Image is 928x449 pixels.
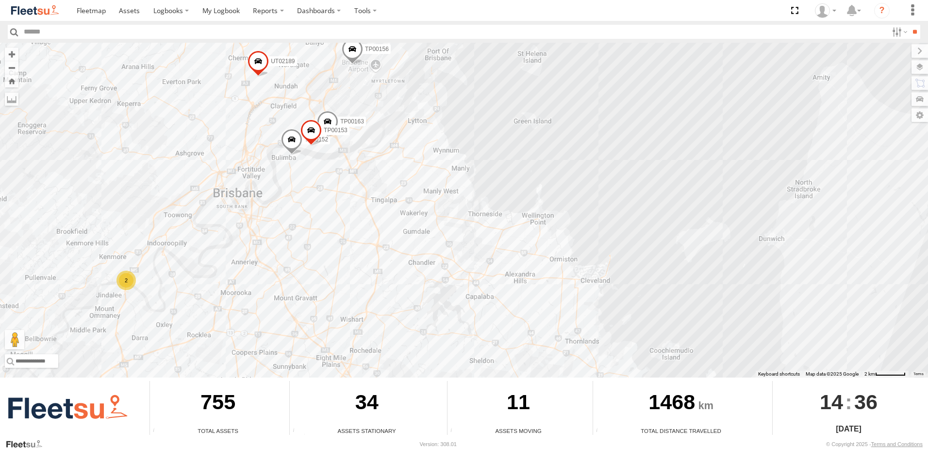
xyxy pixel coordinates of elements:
[871,441,923,447] a: Terms and Conditions
[5,61,18,74] button: Zoom out
[5,92,18,106] label: Measure
[420,441,457,447] div: Version: 308.01
[5,48,18,61] button: Zoom in
[447,381,589,427] div: 11
[758,371,800,378] button: Keyboard shortcuts
[340,118,364,124] span: TP00163
[150,381,286,427] div: 755
[593,427,769,435] div: Total Distance Travelled
[5,74,18,87] button: Zoom Home
[5,392,131,424] img: Fleetsu
[290,381,444,427] div: 34
[593,428,608,435] div: Total distance travelled by all assets within specified date range and applied filters
[593,381,769,427] div: 1468
[888,25,909,39] label: Search Filter Options
[365,46,389,52] span: TP00156
[773,381,925,423] div: :
[820,381,843,423] span: 14
[447,428,462,435] div: Total number of assets current in transit.
[290,428,304,435] div: Total number of assets current stationary.
[150,428,165,435] div: Total number of Enabled Assets
[271,58,295,65] span: UT02189
[864,371,875,377] span: 2 km
[324,127,348,134] span: TP00153
[806,371,859,377] span: Map data ©2025 Google
[773,423,925,435] div: [DATE]
[116,271,136,290] div: 2
[5,330,24,349] button: Drag Pegman onto the map to open Street View
[874,3,890,18] i: ?
[10,4,60,17] img: fleetsu-logo-horizontal.svg
[826,441,923,447] div: © Copyright 2025 -
[5,439,50,449] a: Visit our Website
[862,371,909,378] button: Map scale: 2 km per 59 pixels
[290,427,444,435] div: Assets Stationary
[812,3,840,18] div: Nigel Scott
[447,427,589,435] div: Assets Moving
[854,381,878,423] span: 36
[150,427,286,435] div: Total Assets
[913,372,924,376] a: Terms (opens in new tab)
[911,108,928,122] label: Map Settings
